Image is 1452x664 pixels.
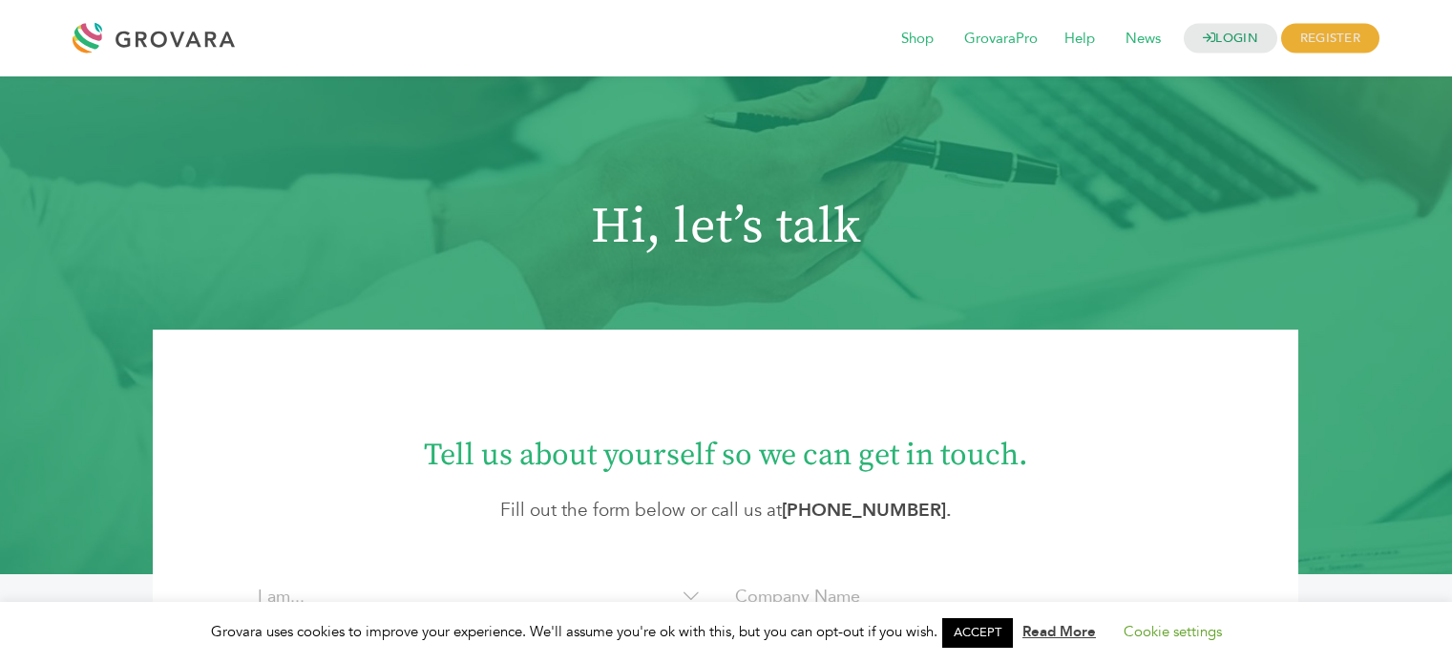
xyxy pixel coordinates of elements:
a: LOGIN [1184,24,1277,54]
a: Cookie settings [1124,622,1222,641]
a: Help [1051,29,1108,50]
a: Read More [1022,622,1096,641]
a: GrovaraPro [951,29,1051,50]
a: ACCEPT [942,618,1013,648]
h1: Hi, let’s talk [82,198,1370,257]
h1: Tell us about yourself so we can get in touch. [210,421,1241,477]
span: Help [1051,21,1108,57]
span: Shop [888,21,947,57]
span: REGISTER [1281,24,1379,54]
span: Grovara uses cookies to improve your experience. We'll assume you're ok with this, but you can op... [211,622,1241,641]
span: GrovaraPro [951,21,1051,57]
label: Company Name [735,584,860,610]
a: News [1112,29,1174,50]
a: [PHONE_NUMBER] [782,498,946,523]
span: News [1112,21,1174,57]
p: Fill out the form below or call us at [210,497,1241,525]
a: Shop [888,29,947,50]
strong: . [782,498,952,523]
